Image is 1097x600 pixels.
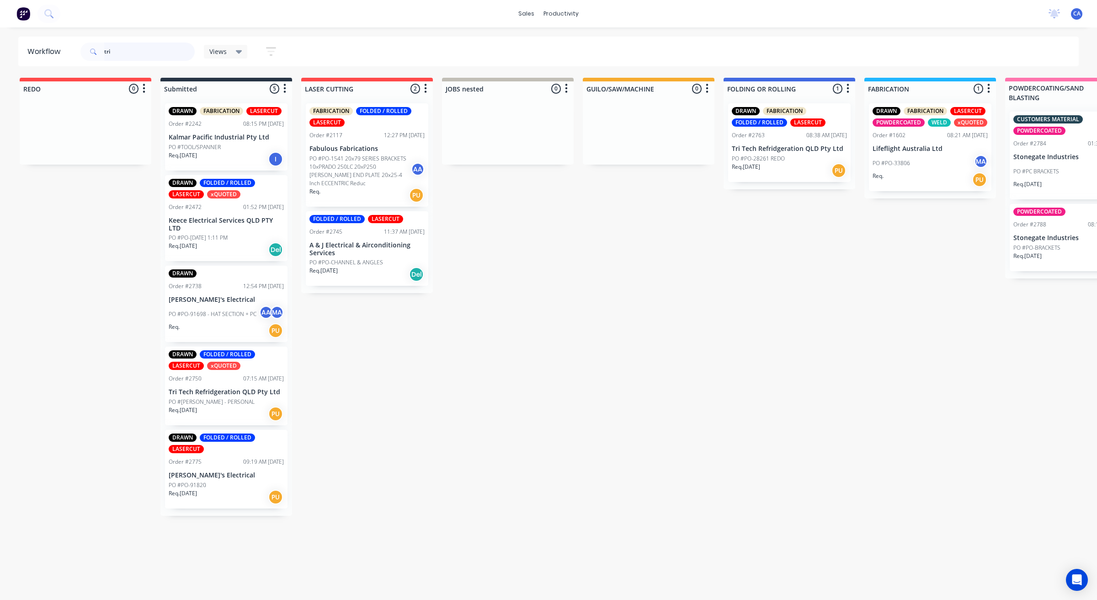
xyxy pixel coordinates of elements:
[169,151,197,160] p: Req. [DATE]
[169,434,197,442] div: DRAWN
[732,107,760,115] div: DRAWN
[732,145,847,153] p: Tri Tech Refridgeration QLD Pty Ltd
[243,203,284,211] div: 01:52 PM [DATE]
[309,187,320,196] p: Req.
[200,350,255,359] div: FOLDED / ROLLED
[169,282,202,290] div: Order #2738
[790,118,825,127] div: LASERCUT
[169,242,197,250] p: Req. [DATE]
[243,458,284,466] div: 09:19 AM [DATE]
[1013,139,1046,148] div: Order #2784
[243,120,284,128] div: 08:15 PM [DATE]
[309,131,342,139] div: Order #2117
[169,203,202,211] div: Order #2472
[169,217,284,232] p: Keece Electrical Services QLD PTY LTD
[169,388,284,396] p: Tri Tech Refridgeration QLD Pty Ltd
[309,228,342,236] div: Order #2745
[259,305,273,319] div: AA
[169,179,197,187] div: DRAWN
[514,7,539,21] div: sales
[165,347,288,425] div: DRAWNFOLDED / ROLLEDLASERCUTxQUOTEDOrder #275007:15 AM [DATE]Tri Tech Refridgeration QLD Pty LtdP...
[947,131,988,139] div: 08:21 AM [DATE]
[384,131,425,139] div: 12:27 PM [DATE]
[200,434,255,442] div: FOLDED / ROLLED
[409,188,424,203] div: PU
[904,107,947,115] div: FABRICATION
[368,215,403,223] div: LASERCUT
[306,211,428,286] div: FOLDED / ROLLEDLASERCUTOrder #274511:37 AM [DATE]A & J Electrical & Airconditioning ServicesPO #P...
[1013,115,1083,123] div: CUSTOMERS MATERIAL
[246,107,282,115] div: LASERCUT
[1013,252,1042,260] p: Req. [DATE]
[869,103,991,191] div: DRAWNFABRICATIONLASERCUTPOWDERCOATEDWELDxQUOTEDOrder #160208:21 AM [DATE]Lifeflight Australia Ltd...
[1013,127,1065,135] div: POWDERCOATED
[972,172,987,187] div: PU
[873,107,900,115] div: DRAWN
[169,107,197,115] div: DRAWN
[974,155,988,168] div: MA
[309,267,338,275] p: Req. [DATE]
[309,258,383,267] p: PO #PO-CHANNEL & ANGLES
[1013,244,1060,252] p: PO #PO-BRACKETS
[831,163,846,178] div: PU
[873,172,884,180] p: Req.
[270,305,284,319] div: MA
[169,120,202,128] div: Order #2242
[169,362,204,370] div: LASERCUT
[268,242,283,257] div: Del
[27,46,65,57] div: Workflow
[243,282,284,290] div: 12:54 PM [DATE]
[309,118,345,127] div: LASERCUT
[104,43,195,61] input: Search for orders...
[207,362,240,370] div: xQUOTED
[309,145,425,153] p: Fabulous Fabrications
[732,155,785,163] p: PO #PO-28261 REDO
[873,118,925,127] div: POWDERCOATED
[268,407,283,421] div: PU
[1013,208,1065,216] div: POWDERCOATED
[169,481,206,489] p: PO #PO-91820
[1013,220,1046,229] div: Order #2788
[1013,167,1059,176] p: PO #PC BRACKETS
[169,398,255,406] p: PO #[PERSON_NAME] - PERSONAL
[243,375,284,383] div: 07:15 AM [DATE]
[169,406,197,414] p: Req. [DATE]
[411,162,425,176] div: AA
[1073,10,1081,18] span: CA
[169,375,202,383] div: Order #2750
[209,47,227,56] span: Views
[873,159,910,167] p: PO #PO-33806
[384,228,425,236] div: 11:37 AM [DATE]
[954,118,987,127] div: xQUOTED
[873,145,988,153] p: Lifeflight Australia Ltd
[539,7,583,21] div: productivity
[763,107,806,115] div: FABRICATION
[165,175,288,262] div: DRAWNFOLDED / ROLLEDLASERCUTxQUOTEDOrder #247201:52 PM [DATE]Keece Electrical Services QLD PTY LT...
[169,190,204,198] div: LASERCUT
[732,163,760,171] p: Req. [DATE]
[1013,180,1042,188] p: Req. [DATE]
[169,458,202,466] div: Order #2775
[200,179,255,187] div: FOLDED / ROLLED
[169,471,284,479] p: [PERSON_NAME]'s Electrical
[169,310,256,318] p: PO #PO-91698 - HAT SECTION + PC
[309,155,411,187] p: PO #PO-1541 20x79 SERIES BRACKETS 10xPRADO 250LC 20xP250 [PERSON_NAME] END PLATE 20x25-4 Inch ECC...
[306,103,428,207] div: FABRICATIONFOLDED / ROLLEDLASERCUTOrder #211712:27 PM [DATE]Fabulous FabricationsPO #PO-1541 20x7...
[16,7,30,21] img: Factory
[165,266,288,342] div: DRAWNOrder #273812:54 PM [DATE][PERSON_NAME]'s ElectricalPO #PO-91698 - HAT SECTION + PCAAMAReq.PU
[950,107,985,115] div: LASERCUT
[409,267,424,282] div: Del
[165,430,288,509] div: DRAWNFOLDED / ROLLEDLASERCUTOrder #277509:19 AM [DATE][PERSON_NAME]'s ElectricalPO #PO-91820Req.[...
[309,107,353,115] div: FABRICATION
[268,323,283,338] div: PU
[200,107,243,115] div: FABRICATION
[732,118,787,127] div: FOLDED / ROLLED
[169,143,221,151] p: PO #TOOL/SPANNER
[169,445,204,453] div: LASERCUT
[169,489,197,498] p: Req. [DATE]
[873,131,905,139] div: Order #1602
[309,241,425,257] p: A & J Electrical & Airconditioning Services
[169,269,197,278] div: DRAWN
[732,131,765,139] div: Order #2763
[1066,569,1088,591] div: Open Intercom Messenger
